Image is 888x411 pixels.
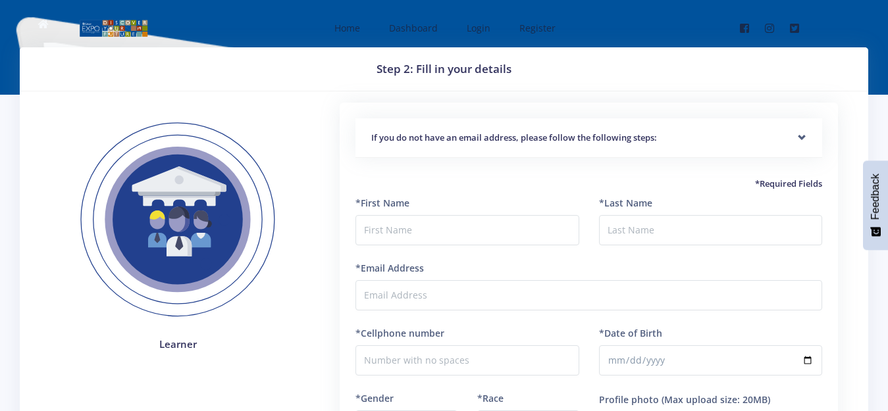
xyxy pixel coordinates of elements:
[506,11,566,45] a: Register
[467,22,490,34] span: Login
[355,345,579,375] input: Number with no spaces
[36,60,852,78] h3: Step 2: Fill in your details
[870,174,881,220] span: Feedback
[662,393,770,406] label: (Max upload size: 20MB)
[477,391,504,405] label: *Race
[454,11,501,45] a: Login
[79,18,148,38] img: logo01.png
[599,393,659,406] label: Profile photo
[599,326,662,340] label: *Date of Birth
[355,391,394,405] label: *Gender
[376,11,448,45] a: Dashboard
[334,22,360,34] span: Home
[355,261,424,275] label: *Email Address
[355,196,409,210] label: *First Name
[519,22,556,34] span: Register
[355,280,822,310] input: Email Address
[389,22,438,34] span: Dashboard
[599,196,652,210] label: *Last Name
[355,326,444,340] label: *Cellphone number
[355,215,579,245] input: First Name
[599,215,822,245] input: Last Name
[61,103,295,337] img: Learner
[371,132,806,145] h5: If you do not have an email address, please follow the following steps:
[863,160,888,250] button: Feedback - Show survey
[61,337,295,352] h4: Learner
[355,178,822,191] h5: *Required Fields
[321,11,371,45] a: Home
